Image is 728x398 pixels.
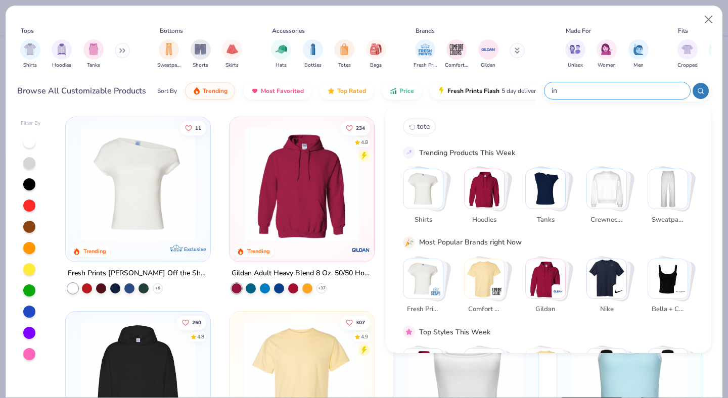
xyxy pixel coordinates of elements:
[416,26,435,35] div: Brands
[68,267,208,280] div: Fresh Prints [PERSON_NAME] Off the Shoulder Top
[20,39,40,69] div: filter for Shirts
[447,87,499,95] span: Fresh Prints Flash
[356,320,365,325] span: 307
[222,39,242,69] div: filter for Skirts
[339,43,350,55] img: Totes Image
[529,215,562,225] span: Tanks
[568,62,583,69] span: Unisex
[417,122,430,131] span: tote
[17,85,146,97] div: Browse All Customizable Products
[341,121,370,135] button: Like
[633,62,644,69] span: Men
[222,39,242,69] button: filter button
[370,43,381,55] img: Bags Image
[157,62,180,69] span: Sweatpants
[351,240,371,260] img: Gildan logo
[414,39,437,69] div: filter for Fresh Prints
[492,286,502,296] img: Comfort Colors
[468,215,501,225] span: Hoodies
[464,169,511,229] button: Stack Card Button Hoodies
[678,26,688,35] div: Fits
[83,39,104,69] button: filter button
[251,87,259,95] img: most_fav.gif
[184,246,206,253] span: Exclusive
[449,42,464,57] img: Comfort Colors Image
[407,305,440,315] span: Fresh Prints
[193,320,202,325] span: 260
[276,43,287,55] img: Hats Image
[193,62,208,69] span: Shorts
[191,39,211,69] button: filter button
[276,62,287,69] span: Hats
[361,138,368,146] div: 4.8
[478,39,498,69] button: filter button
[597,39,617,69] div: filter for Women
[304,62,322,69] span: Bottles
[180,121,207,135] button: Like
[404,148,414,157] img: trend_line.gif
[566,26,591,35] div: Made For
[87,62,100,69] span: Tanks
[565,39,585,69] div: filter for Unisex
[155,285,160,291] span: + 6
[526,259,565,298] img: Gildan
[633,43,644,55] img: Men Image
[565,39,585,69] button: filter button
[318,285,326,291] span: + 37
[334,39,354,69] div: filter for Totes
[648,169,688,209] img: Sweatpants
[23,62,37,69] span: Shirts
[195,43,206,55] img: Shorts Image
[465,259,504,298] img: Comfort Colors
[261,87,304,95] span: Most Favorited
[52,39,72,69] div: filter for Hoodies
[445,62,468,69] span: Comfort Colors
[478,39,498,69] div: filter for Gildan
[418,42,433,57] img: Fresh Prints Image
[551,85,683,96] input: Try "T-Shirt"
[445,39,468,69] div: filter for Comfort Colors
[404,327,414,336] img: pink_star.gif
[652,215,685,225] span: Sweatpants
[56,43,67,55] img: Hoodies Image
[191,39,211,69] div: filter for Shorts
[185,82,235,99] button: Trending
[83,39,104,69] div: filter for Tanks
[366,39,386,69] div: filter for Bags
[445,39,468,69] button: filter button
[614,286,624,296] img: Nike
[303,39,323,69] div: filter for Bottles
[648,259,694,319] button: Stack Card Button Bella + Canvas
[597,39,617,69] button: filter button
[403,259,449,319] button: Stack Card Button Fresh Prints
[232,267,372,280] div: Gildan Adult Heavy Blend 8 Oz. 50/50 Hooded Sweatshirt
[341,315,370,329] button: Like
[403,119,436,134] button: tote0
[419,327,490,337] div: Top Styles This Week
[648,259,688,298] img: Bella + Canvas
[403,169,443,209] img: Shirts
[403,259,443,298] img: Fresh Prints
[271,39,291,69] div: filter for Hats
[320,82,374,99] button: Top Rated
[481,42,496,57] img: Gildan Image
[271,39,291,69] button: filter button
[526,349,565,388] img: Athleisure
[677,39,698,69] button: filter button
[366,39,386,69] button: filter button
[407,215,440,225] span: Shirts
[198,333,205,340] div: 4.8
[382,82,422,99] button: Price
[356,125,365,130] span: 234
[399,87,414,95] span: Price
[586,169,633,229] button: Stack Card Button Crewnecks
[481,62,495,69] span: Gildan
[327,87,335,95] img: TopRated.gif
[677,62,698,69] span: Cropped
[587,349,626,388] img: Outdoorsy
[88,43,99,55] img: Tanks Image
[157,39,180,69] button: filter button
[628,39,649,69] button: filter button
[403,169,449,229] button: Stack Card Button Shirts
[203,87,227,95] span: Trending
